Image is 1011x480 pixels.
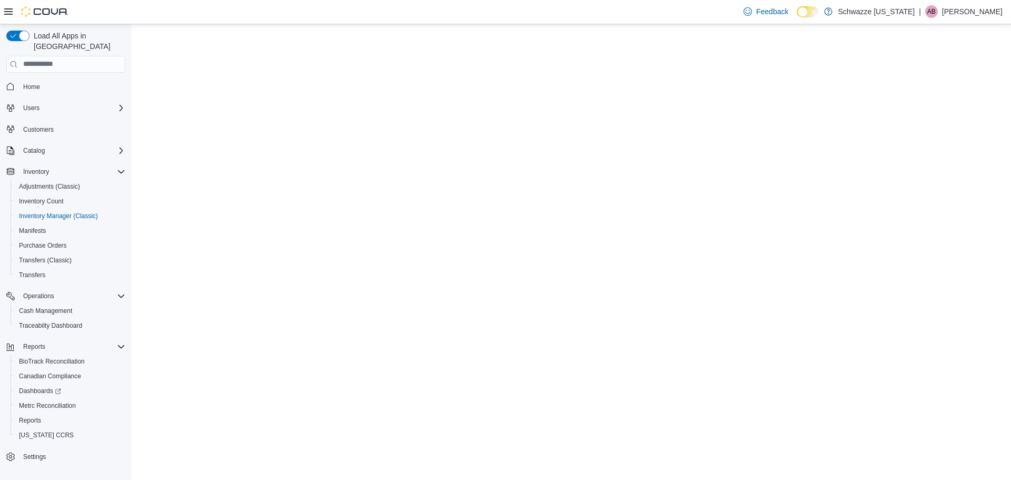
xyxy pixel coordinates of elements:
button: Reports [19,340,49,353]
span: Adjustments (Classic) [15,180,125,193]
span: Canadian Compliance [19,372,81,380]
a: BioTrack Reconciliation [15,355,89,368]
span: Home [19,80,125,93]
span: Reports [19,416,41,425]
button: Adjustments (Classic) [11,179,130,194]
span: Inventory Manager (Classic) [15,210,125,222]
span: Manifests [15,224,125,237]
span: Cash Management [15,305,125,317]
button: Inventory Manager (Classic) [11,209,130,223]
button: Manifests [11,223,130,238]
span: Purchase Orders [15,239,125,252]
span: Transfers (Classic) [15,254,125,267]
span: Inventory Manager (Classic) [19,212,98,220]
button: Home [2,79,130,94]
button: Cash Management [11,303,130,318]
span: Settings [23,453,46,461]
button: Inventory Count [11,194,130,209]
span: Manifests [19,227,46,235]
button: Catalog [2,143,130,158]
span: Settings [19,450,125,463]
button: Users [2,101,130,115]
span: Catalog [23,146,45,155]
span: Catalog [19,144,125,157]
button: [US_STATE] CCRS [11,428,130,443]
a: Transfers (Classic) [15,254,76,267]
a: Customers [19,123,58,136]
a: Dashboards [15,385,65,397]
a: Manifests [15,224,50,237]
span: Transfers [15,269,125,281]
button: Reports [11,413,130,428]
span: Inventory Count [19,197,64,205]
p: Schwazze [US_STATE] [838,5,915,18]
button: Users [19,102,44,114]
button: Metrc Reconciliation [11,398,130,413]
a: Inventory Manager (Classic) [15,210,102,222]
a: Settings [19,450,50,463]
button: Settings [2,449,130,464]
span: BioTrack Reconciliation [19,357,85,366]
span: Users [19,102,125,114]
a: Reports [15,414,45,427]
span: Canadian Compliance [15,370,125,383]
span: Transfers (Classic) [19,256,72,265]
span: Traceabilty Dashboard [19,321,82,330]
span: Operations [23,292,54,300]
span: [US_STATE] CCRS [19,431,74,439]
button: Operations [2,289,130,303]
p: | [919,5,921,18]
button: Catalog [19,144,49,157]
a: Inventory Count [15,195,68,208]
span: Inventory [19,165,125,178]
span: Dashboards [15,385,125,397]
span: Feedback [756,6,788,17]
a: Home [19,81,44,93]
a: Metrc Reconciliation [15,399,80,412]
input: Dark Mode [797,6,819,17]
p: [PERSON_NAME] [942,5,1003,18]
div: Antonio Brooks [925,5,938,18]
span: Operations [19,290,125,302]
a: Transfers [15,269,49,281]
a: [US_STATE] CCRS [15,429,78,442]
span: Home [23,83,40,91]
button: BioTrack Reconciliation [11,354,130,369]
span: Reports [23,342,45,351]
span: Adjustments (Classic) [19,182,80,191]
button: Transfers (Classic) [11,253,130,268]
a: Cash Management [15,305,76,317]
span: BioTrack Reconciliation [15,355,125,368]
a: Feedback [739,1,792,22]
span: Load All Apps in [GEOGRAPHIC_DATA] [29,31,125,52]
span: Cash Management [19,307,72,315]
a: Canadian Compliance [15,370,85,383]
span: Users [23,104,39,112]
button: Canadian Compliance [11,369,130,384]
a: Adjustments (Classic) [15,180,84,193]
button: Inventory [19,165,53,178]
span: Metrc Reconciliation [19,401,76,410]
button: Transfers [11,268,130,282]
span: Purchase Orders [19,241,67,250]
span: Dashboards [19,387,61,395]
button: Traceabilty Dashboard [11,318,130,333]
img: Cova [21,6,68,17]
span: Inventory [23,168,49,176]
span: Metrc Reconciliation [15,399,125,412]
span: Reports [15,414,125,427]
span: Traceabilty Dashboard [15,319,125,332]
a: Dashboards [11,384,130,398]
span: Reports [19,340,125,353]
button: Customers [2,122,130,137]
span: Transfers [19,271,45,279]
button: Reports [2,339,130,354]
span: AB [927,5,936,18]
button: Inventory [2,164,130,179]
a: Traceabilty Dashboard [15,319,86,332]
a: Purchase Orders [15,239,71,252]
button: Operations [19,290,58,302]
button: Purchase Orders [11,238,130,253]
span: Customers [23,125,54,134]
